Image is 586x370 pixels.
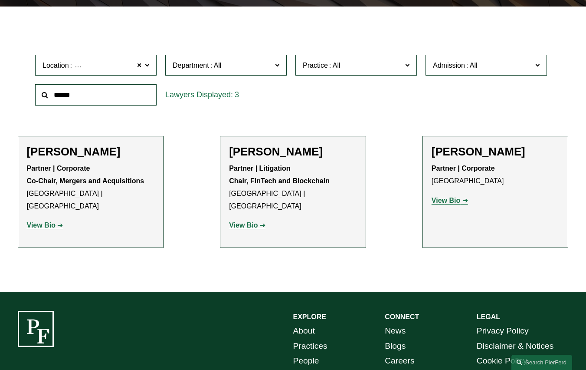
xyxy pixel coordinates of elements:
span: Practice [303,62,328,69]
strong: Partner | Corporate [432,165,495,172]
span: Location [43,62,69,69]
a: Privacy Policy [477,324,529,339]
h2: [PERSON_NAME] [432,145,560,159]
span: Department [173,62,209,69]
span: Admission [433,62,465,69]
strong: View Bio [27,221,56,229]
strong: View Bio [229,221,258,229]
a: Blogs [385,339,406,354]
a: View Bio [229,221,265,229]
span: 3 [235,90,239,99]
a: News [385,324,406,339]
h2: [PERSON_NAME] [27,145,155,159]
p: [GEOGRAPHIC_DATA] | [GEOGRAPHIC_DATA] [27,162,155,212]
a: View Bio [27,221,63,229]
a: Careers [385,353,414,369]
strong: Co-Chair, Mergers and Acquisitions [27,177,144,185]
strong: Partner | Corporate [27,165,90,172]
p: [GEOGRAPHIC_DATA] [432,162,560,188]
strong: LEGAL [477,313,500,320]
a: View Bio [432,197,468,204]
a: Practices [293,339,327,354]
a: Cookie Policy [477,353,527,369]
span: [GEOGRAPHIC_DATA] [73,60,146,71]
a: Disclaimer & Notices [477,339,553,354]
a: People [293,353,319,369]
a: About [293,324,315,339]
strong: CONNECT [385,313,419,320]
a: Search this site [511,355,572,370]
strong: Partner | Litigation Chair, FinTech and Blockchain [229,165,330,185]
p: [GEOGRAPHIC_DATA] | [GEOGRAPHIC_DATA] [229,162,357,212]
h2: [PERSON_NAME] [229,145,357,159]
strong: EXPLORE [293,313,326,320]
strong: View Bio [432,197,460,204]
